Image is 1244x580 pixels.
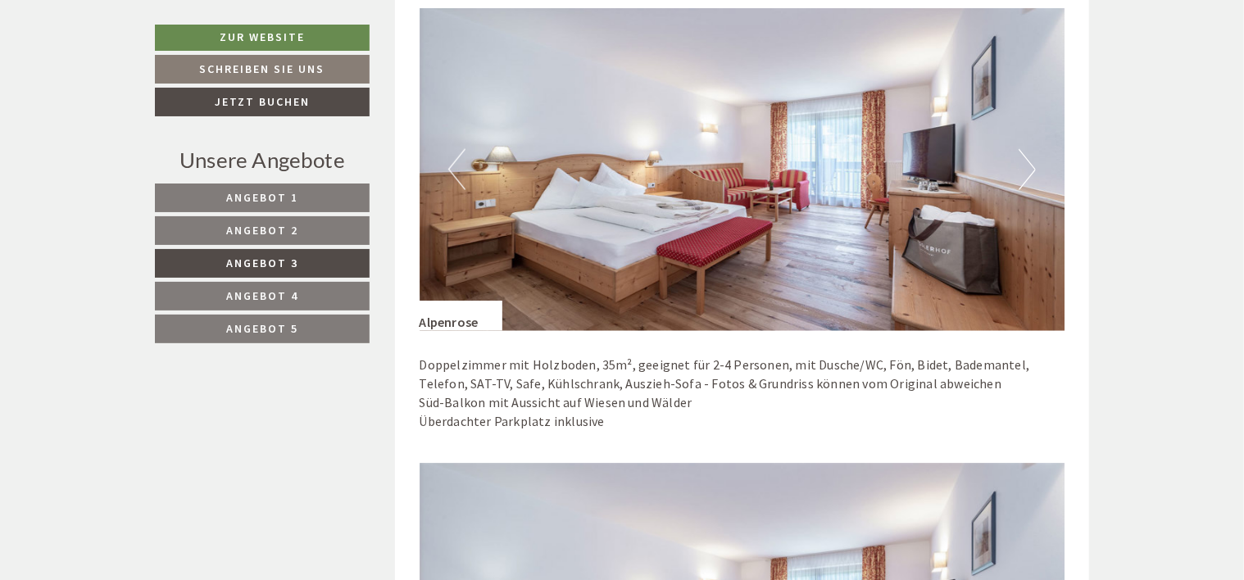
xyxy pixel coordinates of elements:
button: Next [1019,149,1036,190]
span: Angebot 5 [226,321,298,336]
span: Angebot 1 [226,190,298,205]
span: Angebot 2 [226,223,298,238]
div: Guten Tag, wie können wir Ihnen helfen? [13,45,268,95]
div: Unsere Angebote [155,145,370,175]
button: Previous [448,149,465,190]
a: Schreiben Sie uns [155,55,370,84]
button: Senden [547,432,646,460]
span: Angebot 3 [226,256,298,270]
img: image [420,8,1065,331]
div: [DATE] [293,13,352,41]
div: [GEOGRAPHIC_DATA] [25,48,260,61]
span: Angebot 4 [226,288,298,303]
a: Zur Website [155,25,370,51]
div: Alpenrose [420,301,503,332]
small: 20:47 [25,80,260,92]
a: Jetzt buchen [155,88,370,116]
p: Doppelzimmer mit Holzboden, 35m², geeignet für 2-4 Personen, mit Dusche/WC, Fön, Bidet, Bademante... [420,356,1065,430]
